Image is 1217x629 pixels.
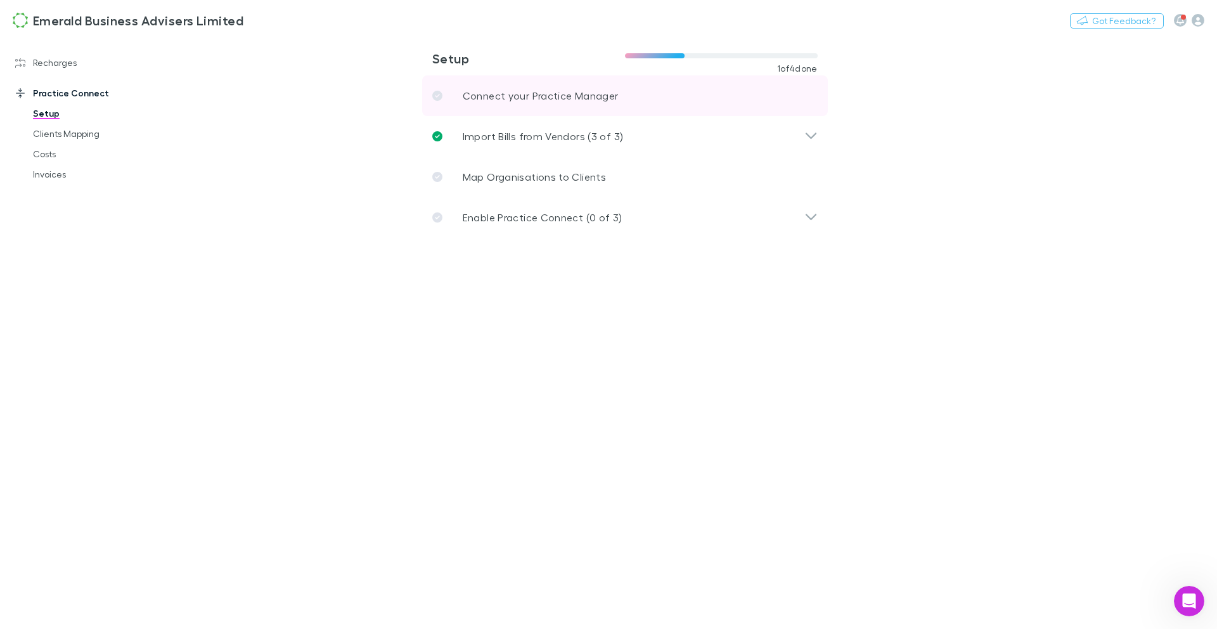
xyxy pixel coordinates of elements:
[13,13,28,28] img: Emerald Business Advisers Limited's Logo
[422,157,828,197] a: Map Organisations to Clients
[1070,13,1164,29] button: Got Feedback?
[3,53,162,73] a: Recharges
[20,144,162,164] a: Costs
[463,169,606,185] p: Map Organisations to Clients
[463,88,619,103] p: Connect your Practice Manager
[3,83,162,103] a: Practice Connect
[20,124,162,144] a: Clients Mapping
[432,51,625,66] h3: Setup
[1174,586,1204,616] iframe: Intercom live chat
[20,164,162,185] a: Invoices
[777,63,818,74] span: 1 of 4 done
[20,103,162,124] a: Setup
[463,210,622,225] p: Enable Practice Connect (0 of 3)
[33,13,243,28] h3: Emerald Business Advisers Limited
[422,75,828,116] a: Connect your Practice Manager
[422,116,828,157] div: Import Bills from Vendors (3 of 3)
[463,129,624,144] p: Import Bills from Vendors (3 of 3)
[5,5,251,36] a: Emerald Business Advisers Limited
[422,197,828,238] div: Enable Practice Connect (0 of 3)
